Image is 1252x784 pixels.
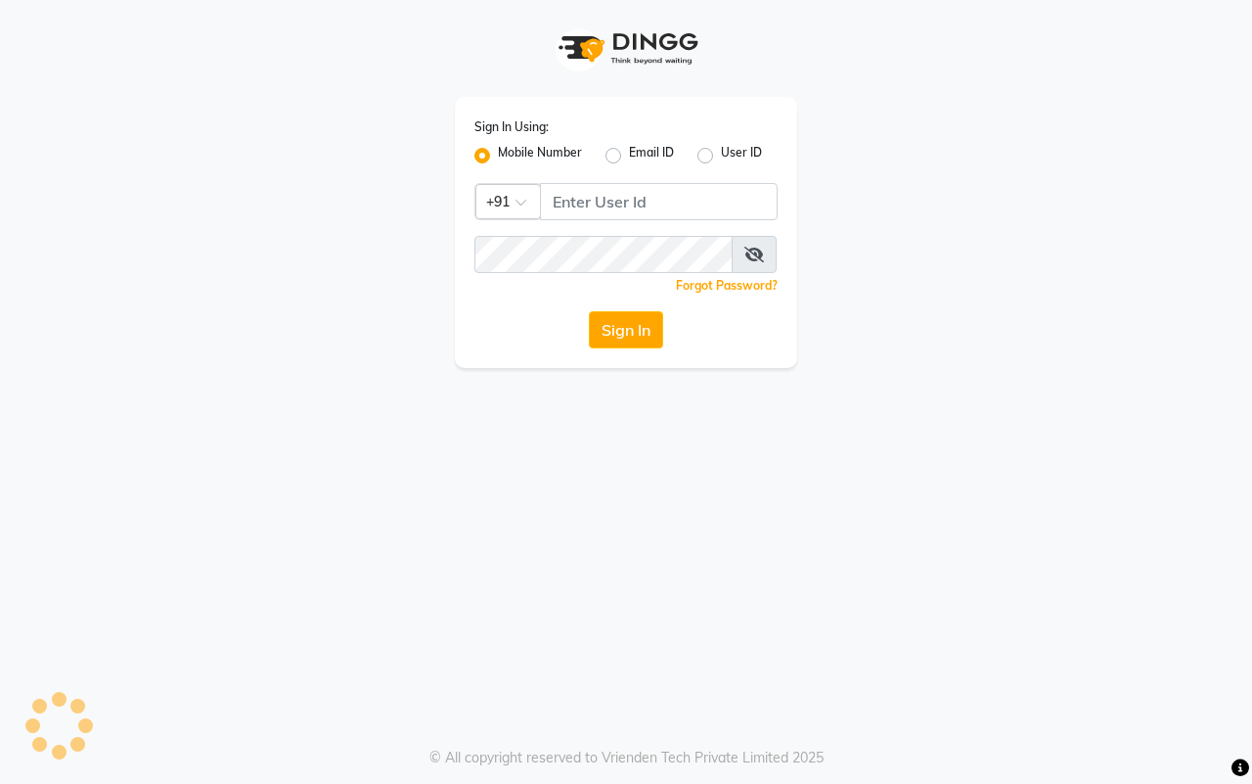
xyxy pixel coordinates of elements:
input: Username [540,183,778,220]
label: Mobile Number [498,144,582,167]
button: Sign In [589,311,663,348]
label: Email ID [629,144,674,167]
input: Username [474,236,733,273]
img: logo1.svg [548,20,704,77]
a: Forgot Password? [676,278,778,293]
label: User ID [721,144,762,167]
label: Sign In Using: [474,118,549,136]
